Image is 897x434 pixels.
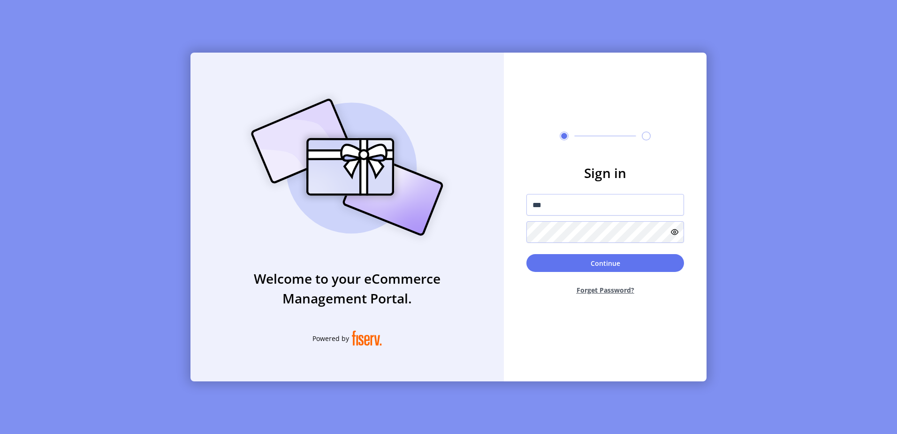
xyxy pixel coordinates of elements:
[526,163,684,183] h3: Sign in
[312,333,349,343] span: Powered by
[526,254,684,272] button: Continue
[237,88,457,246] img: card_Illustration.svg
[190,269,504,308] h3: Welcome to your eCommerce Management Portal.
[526,278,684,302] button: Forget Password?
